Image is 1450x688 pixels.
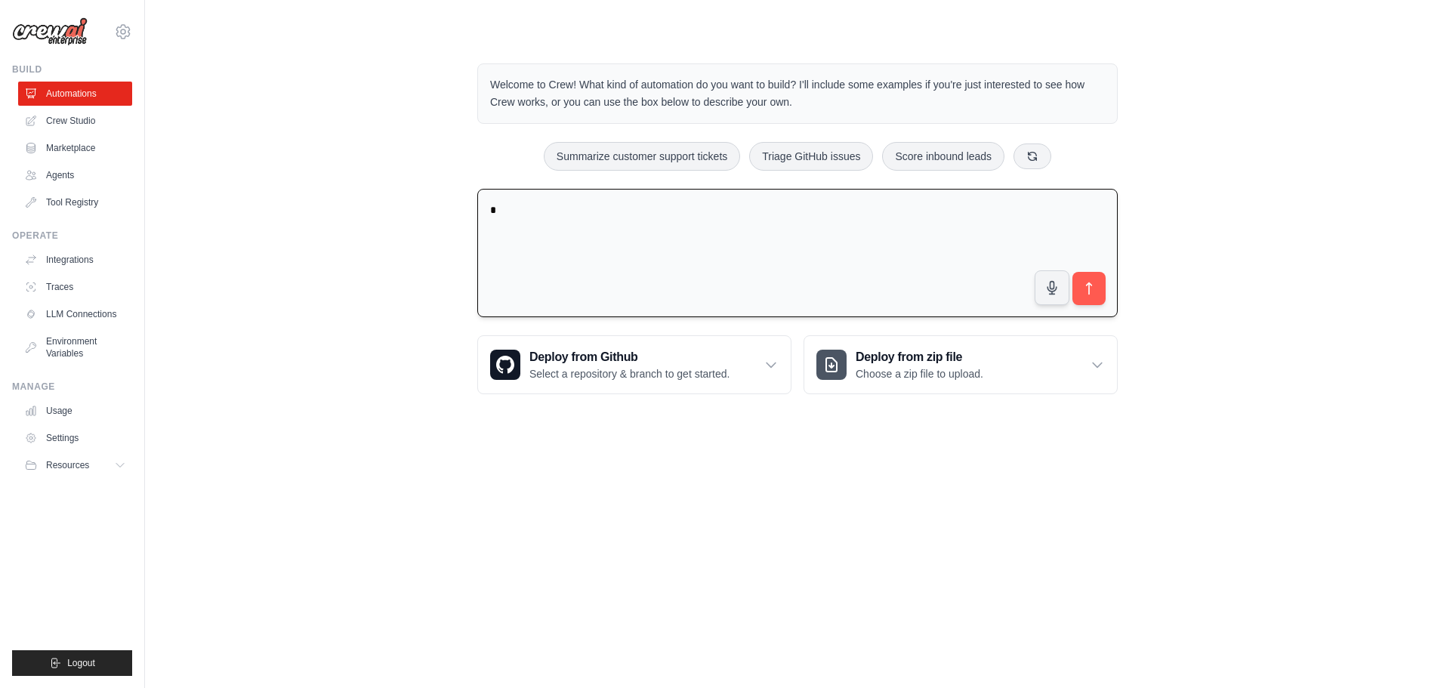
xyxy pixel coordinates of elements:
a: Integrations [18,248,132,272]
a: Environment Variables [18,329,132,366]
div: Widget de chat [1374,615,1450,688]
div: Manage [12,381,132,393]
a: Automations [18,82,132,106]
h3: Deploy from zip file [856,348,983,366]
p: Select a repository & branch to get started. [529,366,730,381]
button: Resources [18,453,132,477]
a: Agents [18,163,132,187]
iframe: Chat Widget [1374,615,1450,688]
div: Operate [12,230,132,242]
p: Welcome to Crew! What kind of automation do you want to build? I'll include some examples if you'... [490,76,1105,111]
span: Resources [46,459,89,471]
img: Logo [12,17,88,46]
span: Logout [67,657,95,669]
h3: Deploy from Github [529,348,730,366]
a: Traces [18,275,132,299]
a: Marketplace [18,136,132,160]
a: Crew Studio [18,109,132,133]
button: Score inbound leads [882,142,1004,171]
a: LLM Connections [18,302,132,326]
button: Triage GitHub issues [749,142,873,171]
a: Tool Registry [18,190,132,214]
p: Choose a zip file to upload. [856,366,983,381]
a: Usage [18,399,132,423]
button: Logout [12,650,132,676]
a: Settings [18,426,132,450]
button: Summarize customer support tickets [544,142,740,171]
div: Build [12,63,132,76]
